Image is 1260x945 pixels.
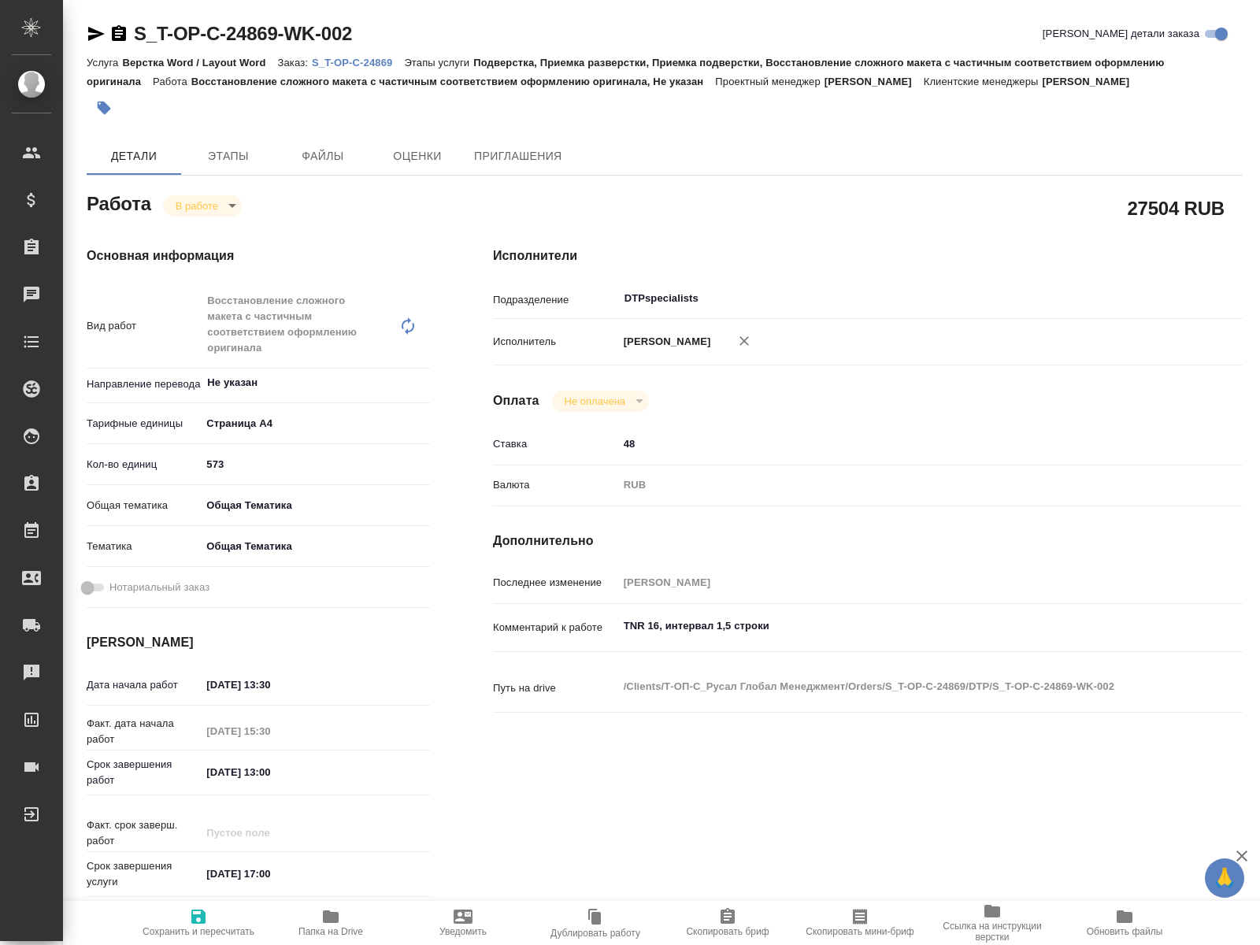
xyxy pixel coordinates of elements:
button: Скопировать ссылку для ЯМессенджера [87,24,106,43]
h2: Работа [87,188,151,217]
button: Open [1172,297,1175,300]
a: S_T-OP-C-24869 [312,55,404,69]
p: Услуга [87,57,122,69]
span: Дублировать работу [550,928,640,939]
input: ✎ Введи что-нибудь [201,862,339,885]
button: Ссылка на инструкции верстки [926,901,1058,945]
span: Скопировать мини-бриф [806,926,913,937]
div: В работе [552,391,649,412]
span: Оценки [380,146,455,166]
div: Страница А4 [201,410,430,437]
input: ✎ Введи что-нибудь [201,453,430,476]
p: Факт. срок заверш. работ [87,817,201,849]
button: Папка на Drive [265,901,397,945]
div: Общая Тематика [201,533,430,560]
span: 🙏 [1211,862,1238,895]
h4: Основная информация [87,246,430,265]
input: Пустое поле [618,571,1180,594]
h4: Дополнительно [493,532,1243,550]
button: Сохранить и пересчитать [132,901,265,945]
p: Срок завершения услуги [87,858,201,890]
button: Скопировать ссылку [109,24,128,43]
span: Папка на Drive [298,926,363,937]
button: Обновить файлы [1058,901,1191,945]
p: [PERSON_NAME] [825,76,924,87]
a: S_T-OP-C-24869-WK-002 [134,23,352,44]
button: 🙏 [1205,858,1244,898]
p: Тематика [87,539,201,554]
textarea: TNR 16, интервал 1,5 строки [618,613,1180,639]
button: В работе [171,199,223,213]
span: Ссылка на инструкции верстки [936,921,1049,943]
p: Подверстка, Приемка разверстки, Приемка подверстки, Восстановление сложного макета с частичным со... [87,57,1165,87]
p: Факт. дата начала работ [87,716,201,747]
textarea: /Clients/Т-ОП-С_Русал Глобал Менеджмент/Orders/S_T-OP-C-24869/DTP/S_T-OP-C-24869-WK-002 [618,673,1180,700]
button: Open [421,381,424,384]
p: [PERSON_NAME] [618,334,711,350]
button: Скопировать мини-бриф [794,901,926,945]
button: Добавить тэг [87,91,121,125]
p: Заказ: [278,57,312,69]
p: Дата начала работ [87,677,201,693]
span: Детали [96,146,172,166]
p: S_T-OP-C-24869 [312,57,404,69]
span: Скопировать бриф [686,926,769,937]
input: Пустое поле [201,720,339,743]
p: Подразделение [493,292,618,308]
p: Последнее изменение [493,575,618,591]
p: Валюта [493,477,618,493]
input: ✎ Введи что-нибудь [618,432,1180,455]
span: Нотариальный заказ [109,580,209,595]
p: Исполнитель [493,334,618,350]
p: Этапы услуги [404,57,473,69]
h2: 27504 RUB [1127,195,1225,221]
p: Общая тематика [87,498,201,513]
span: Приглашения [474,146,562,166]
h4: [PERSON_NAME] [87,633,430,652]
span: Этапы [191,146,266,166]
p: Кол-во единиц [87,457,201,472]
h4: Исполнители [493,246,1243,265]
input: ✎ Введи что-нибудь [201,761,339,784]
p: Ставка [493,436,618,452]
div: RUB [618,472,1180,498]
p: Работа [153,76,191,87]
button: Уведомить [397,901,529,945]
p: Направление перевода [87,376,201,392]
p: Верстка Word / Layout Word [122,57,277,69]
button: Удалить исполнителя [727,324,762,358]
p: [PERSON_NAME] [1042,76,1141,87]
span: Файлы [285,146,361,166]
span: Обновить файлы [1087,926,1163,937]
p: Тарифные единицы [87,416,201,432]
button: Не оплачена [560,395,630,408]
input: ✎ Введи что-нибудь [201,673,339,696]
p: Срок завершения работ [87,757,201,788]
span: Уведомить [439,926,487,937]
p: Клиентские менеджеры [924,76,1043,87]
span: [PERSON_NAME] детали заказа [1043,26,1199,42]
div: В работе [163,195,242,217]
div: Общая Тематика [201,492,430,519]
span: Сохранить и пересчитать [143,926,254,937]
p: Комментарий к работе [493,620,618,636]
button: Скопировать бриф [661,901,794,945]
p: Проектный менеджер [715,76,824,87]
input: Пустое поле [201,821,339,844]
button: Дублировать работу [529,901,661,945]
p: Путь на drive [493,680,618,696]
h4: Оплата [493,391,539,410]
p: Вид работ [87,318,201,334]
p: Восстановление сложного макета с частичным соответствием оформлению оригинала, Не указан [191,76,716,87]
